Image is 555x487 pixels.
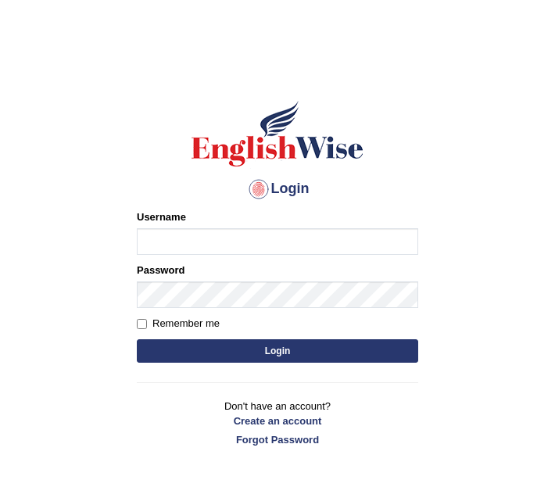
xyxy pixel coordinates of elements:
input: Remember me [137,319,147,329]
button: Login [137,339,418,363]
a: Forgot Password [137,432,418,447]
label: Password [137,263,184,278]
p: Don't have an account? [137,399,418,447]
h4: Login [137,177,418,202]
label: Username [137,209,186,224]
img: Logo of English Wise sign in for intelligent practice with AI [188,98,367,169]
a: Create an account [137,414,418,428]
label: Remember me [137,316,220,331]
